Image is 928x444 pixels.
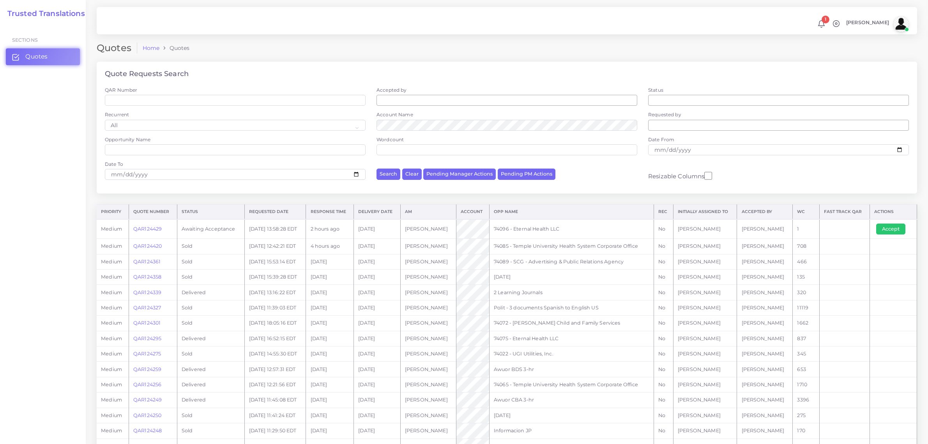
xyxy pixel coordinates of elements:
[306,205,354,219] th: Response Time
[876,224,905,234] button: Accept
[177,219,244,239] td: Awaiting Acceptance
[97,205,129,219] th: Priority
[793,300,820,315] td: 11119
[306,346,354,362] td: [DATE]
[654,362,673,377] td: No
[400,377,456,392] td: [PERSON_NAME]
[400,362,456,377] td: [PERSON_NAME]
[133,226,162,232] a: QAR124429
[177,300,244,315] td: Sold
[815,20,828,28] a: 1
[400,270,456,285] td: [PERSON_NAME]
[101,366,122,372] span: medium
[673,300,737,315] td: [PERSON_NAME]
[306,377,354,392] td: [DATE]
[244,285,306,300] td: [DATE] 13:16:22 EDT
[737,331,793,346] td: [PERSON_NAME]
[354,408,401,423] td: [DATE]
[400,219,456,239] td: [PERSON_NAME]
[489,346,654,362] td: 74022 - UGI Utilities, Inc.
[244,300,306,315] td: [DATE] 11:39:03 EDT
[306,219,354,239] td: 2 hours ago
[402,169,422,180] button: Clear
[377,87,407,93] label: Accepted by
[737,285,793,300] td: [PERSON_NAME]
[177,331,244,346] td: Delivered
[354,285,401,300] td: [DATE]
[133,382,161,387] a: QAR124256
[673,362,737,377] td: [PERSON_NAME]
[354,377,401,392] td: [DATE]
[654,423,673,439] td: No
[177,270,244,285] td: Sold
[489,423,654,439] td: Informacion JP
[489,254,654,269] td: 74089 - SCG - Advertising & Public Relations Agency
[489,408,654,423] td: [DATE]
[105,70,189,78] h4: Quote Requests Search
[177,205,244,219] th: Status
[101,320,122,326] span: medium
[793,331,820,346] td: 837
[6,48,80,65] a: Quotes
[793,254,820,269] td: 466
[177,423,244,439] td: Sold
[673,423,737,439] td: [PERSON_NAME]
[101,274,122,280] span: medium
[654,219,673,239] td: No
[654,346,673,362] td: No
[876,226,911,231] a: Accept
[101,305,122,311] span: medium
[820,205,870,219] th: Fast Track QAR
[737,392,793,408] td: [PERSON_NAME]
[793,423,820,439] td: 170
[354,362,401,377] td: [DATE]
[737,423,793,439] td: [PERSON_NAME]
[793,219,820,239] td: 1
[489,331,654,346] td: 74075 - Eternal Health LLC
[793,270,820,285] td: 135
[737,377,793,392] td: [PERSON_NAME]
[400,239,456,254] td: [PERSON_NAME]
[793,285,820,300] td: 320
[673,392,737,408] td: [PERSON_NAME]
[793,377,820,392] td: 1710
[306,423,354,439] td: [DATE]
[133,259,161,265] a: QAR124361
[673,270,737,285] td: [PERSON_NAME]
[489,377,654,392] td: 74065 - Temple University Health System Corporate Office
[822,16,829,23] span: 1
[673,285,737,300] td: [PERSON_NAME]
[306,285,354,300] td: [DATE]
[354,219,401,239] td: [DATE]
[489,362,654,377] td: Awuor BDS 3-hr
[654,270,673,285] td: No
[177,254,244,269] td: Sold
[870,205,917,219] th: Actions
[177,316,244,331] td: Sold
[244,377,306,392] td: [DATE] 12:21:56 EDT
[159,44,189,52] li: Quotes
[97,43,137,54] h2: Quotes
[793,316,820,331] td: 1662
[654,316,673,331] td: No
[306,392,354,408] td: [DATE]
[673,408,737,423] td: [PERSON_NAME]
[25,52,48,61] span: Quotes
[133,305,161,311] a: QAR124327
[648,171,712,181] label: Resizable Columns
[306,300,354,315] td: [DATE]
[423,169,496,180] button: Pending Manager Actions
[648,136,674,143] label: Date From
[654,331,673,346] td: No
[793,362,820,377] td: 653
[400,392,456,408] td: [PERSON_NAME]
[244,239,306,254] td: [DATE] 12:42:21 EDT
[400,346,456,362] td: [PERSON_NAME]
[306,254,354,269] td: [DATE]
[354,254,401,269] td: [DATE]
[133,336,161,341] a: QAR124295
[244,219,306,239] td: [DATE] 13:58:28 EDT
[648,87,663,93] label: Status
[400,331,456,346] td: [PERSON_NAME]
[737,239,793,254] td: [PERSON_NAME]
